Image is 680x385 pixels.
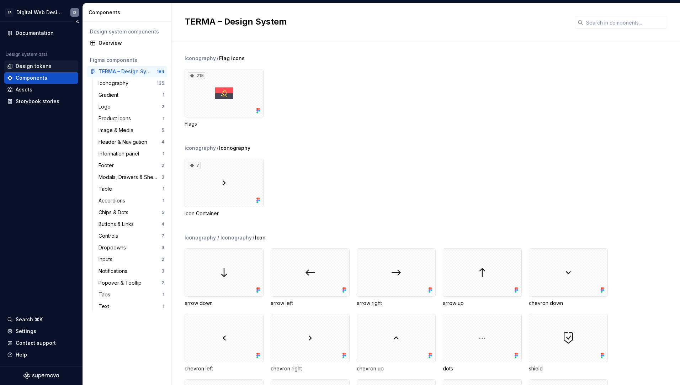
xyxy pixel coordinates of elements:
div: 4 [161,221,164,227]
div: Inputs [99,256,115,263]
div: 1 [163,92,164,98]
a: Storybook stories [4,96,78,107]
span: / [253,234,254,241]
div: 1 [163,304,164,309]
div: Design system data [6,52,48,57]
div: 3 [161,268,164,274]
a: Information panel1 [96,148,167,159]
div: arrow up [443,248,522,307]
div: Dropdowns [99,244,129,251]
div: Design tokens [16,63,52,70]
div: Storybook stories [16,98,59,105]
div: Settings [16,328,36,335]
div: Chips & Dots [99,209,131,216]
div: 215 [188,72,205,79]
div: 1 [163,116,164,121]
div: 1 [163,198,164,204]
a: Iconography135 [96,78,167,89]
div: Accordions [99,197,128,204]
a: Popover & Tooltip2 [96,277,167,289]
div: Iconography [185,55,216,62]
div: 3 [161,245,164,250]
div: Assets [16,86,32,93]
div: arrow down [185,248,264,307]
div: chevron left [185,365,264,372]
div: 184 [157,69,164,74]
a: Gradient1 [96,89,167,101]
div: arrow up [443,300,522,307]
a: Text1 [96,301,167,312]
div: 2 [161,280,164,286]
button: Help [4,349,78,360]
div: dots [443,365,522,372]
a: Overview [87,37,167,49]
div: Tabs [99,291,113,298]
button: Collapse sidebar [73,17,83,27]
div: Buttons & Links [99,221,137,228]
a: Settings [4,326,78,337]
div: Iconography [99,80,131,87]
div: chevron left [185,314,264,372]
div: 3 [161,174,164,180]
div: Product icons [99,115,134,122]
div: chevron right [271,365,350,372]
div: Components [16,74,47,81]
span: Icon [255,234,266,241]
div: Iconography / Iconography [185,234,252,241]
div: Flags [185,120,264,127]
div: D [73,10,76,15]
div: shield [529,365,608,372]
div: 2 [161,257,164,262]
div: arrow down [185,300,264,307]
div: Help [16,351,27,358]
div: Popover & Tooltip [99,279,144,286]
a: Header & Navigation4 [96,136,167,148]
a: Image & Media5 [96,125,167,136]
div: TA [5,8,14,17]
a: Components [4,72,78,84]
a: Accordions1 [96,195,167,206]
span: / [217,144,218,152]
button: Contact support [4,337,78,349]
a: Chips & Dots5 [96,207,167,218]
div: Figma components [90,57,164,64]
div: Controls [99,232,121,239]
div: dots [443,314,522,372]
a: Inputs2 [96,254,167,265]
div: Icon Container [185,210,264,217]
div: 1 [163,186,164,192]
div: arrow left [271,300,350,307]
div: 7 [161,233,164,239]
a: Tabs1 [96,289,167,300]
div: chevron up [357,314,436,372]
span: Flag icons [219,55,245,62]
div: 2 [161,163,164,168]
a: Documentation [4,27,78,39]
button: Search ⌘K [4,314,78,325]
div: Text [99,303,112,310]
button: TADigital Web DesignD [1,5,81,20]
div: Table [99,185,115,192]
div: Overview [99,39,164,47]
a: Assets [4,84,78,95]
div: 5 [161,210,164,215]
a: Product icons1 [96,113,167,124]
a: Table1 [96,183,167,195]
svg: Supernova Logo [23,372,59,379]
a: TERMA – Design System184 [87,66,167,77]
div: Modals, Drawers & Sheets [99,174,161,181]
div: Documentation [16,30,54,37]
a: Dropdowns3 [96,242,167,253]
div: 7Icon Container [185,159,264,217]
div: Search ⌘K [16,316,43,323]
div: Digital Web Design [16,9,62,16]
div: Notifications [99,268,130,275]
div: Design system components [90,28,164,35]
div: Information panel [99,150,142,157]
div: Contact support [16,339,56,347]
div: shield [529,314,608,372]
div: Gradient [99,91,121,99]
div: 4 [161,139,164,145]
span: Iconography [219,144,250,152]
